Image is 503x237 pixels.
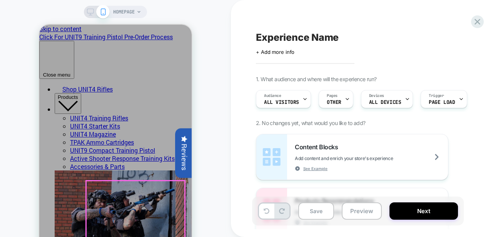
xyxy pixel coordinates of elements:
[298,202,334,220] button: Save
[256,32,339,43] span: Experience Name
[429,100,455,105] span: Page Load
[264,93,281,98] span: Audience
[327,93,338,98] span: Pages
[342,202,382,220] button: Preview
[369,93,384,98] span: Devices
[113,6,135,18] span: HOMEPAGE
[6,217,54,234] iframe: Button to open loyalty program pop-up
[256,76,376,82] span: 1. What audience and where will the experience run?
[295,143,342,151] span: Content Blocks
[429,93,444,98] span: Trigger
[264,100,299,105] span: All Visitors
[327,100,341,105] span: OTHER
[389,202,458,220] button: Next
[369,100,401,105] span: ALL DEVICES
[303,166,328,171] span: See Example
[295,155,431,161] span: Add content and enrich your store's experience
[256,49,294,55] span: + Add more info
[136,103,152,153] div: Reviews
[256,120,365,126] span: 2. No changes yet, what would you like to add?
